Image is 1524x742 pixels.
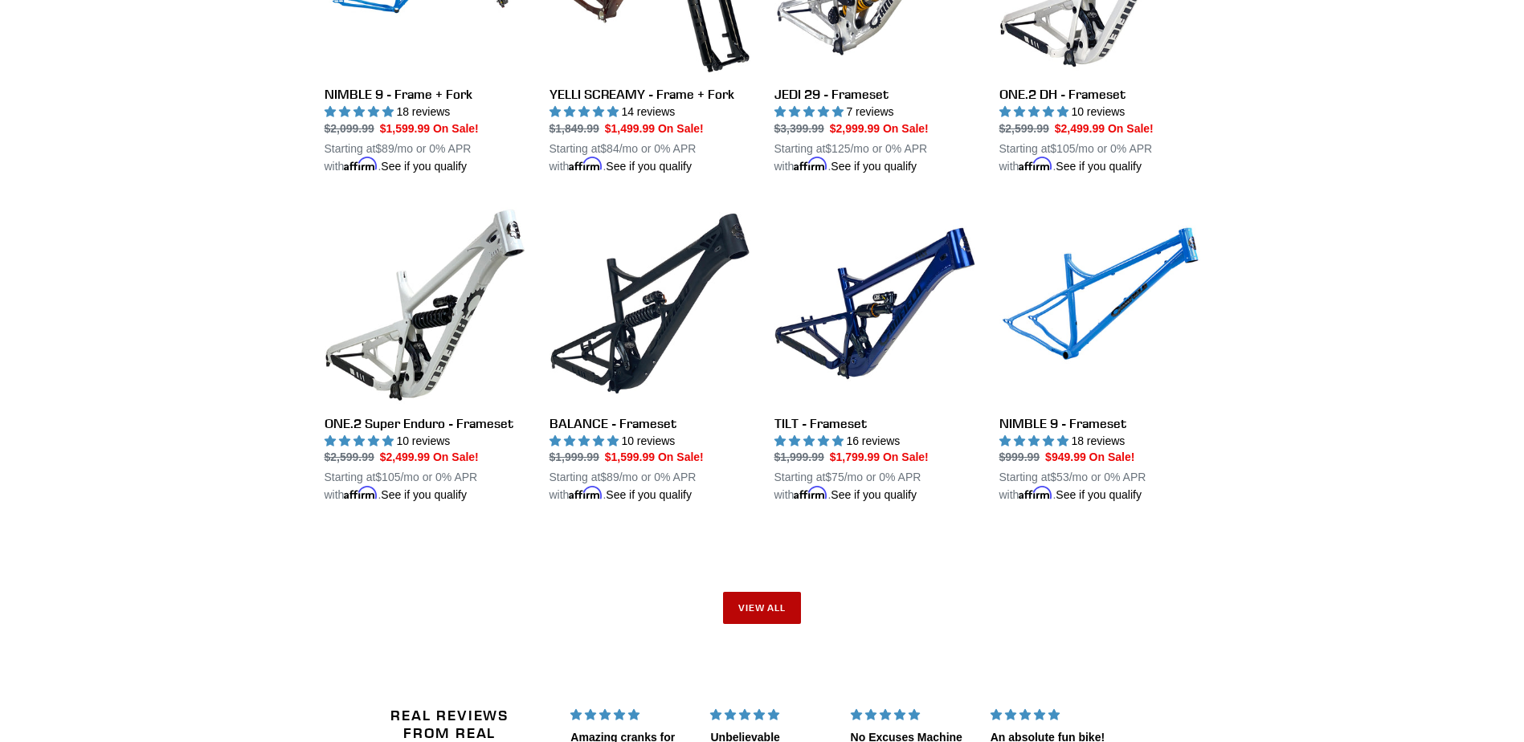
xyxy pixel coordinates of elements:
div: 5 stars [710,707,831,724]
div: 5 stars [570,707,691,724]
a: View all products in the STEALS AND DEALS collection [723,592,802,624]
div: 5 stars [991,707,1111,724]
div: 5 stars [851,707,971,724]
